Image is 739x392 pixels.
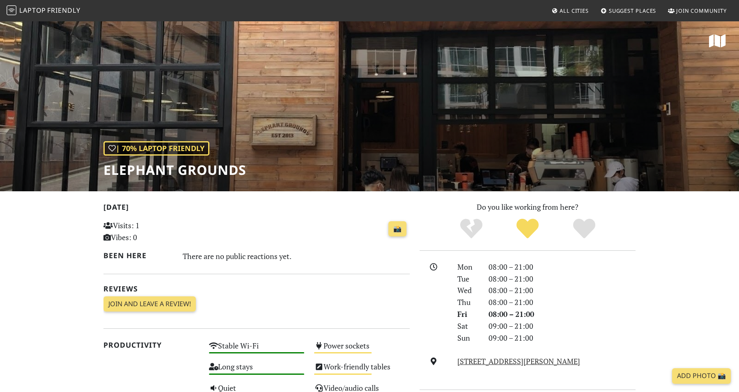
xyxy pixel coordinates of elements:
div: 09:00 – 21:00 [484,320,640,332]
h2: [DATE] [103,203,410,215]
a: Join Community [665,3,730,18]
div: Power sockets [309,339,415,360]
p: Do you like working from here? [420,201,636,213]
h2: Reviews [103,284,410,293]
a: Join and leave a review! [103,296,196,312]
div: Stable Wi-Fi [204,339,310,360]
span: All Cities [560,7,589,14]
div: | 70% Laptop Friendly [103,141,209,156]
span: Suggest Places [609,7,656,14]
div: Mon [452,261,484,273]
div: 09:00 – 21:00 [484,332,640,344]
a: Add Photo 📸 [672,368,731,384]
h2: Been here [103,251,173,260]
div: Thu [452,296,484,308]
div: 08:00 – 21:00 [484,308,640,320]
h2: Productivity [103,341,199,349]
span: Join Community [676,7,727,14]
div: Definitely! [556,218,613,240]
a: 📸 [388,221,406,237]
img: LaptopFriendly [7,5,16,15]
div: 08:00 – 21:00 [484,273,640,285]
div: Work-friendly tables [309,360,415,381]
div: 08:00 – 21:00 [484,261,640,273]
a: All Cities [548,3,592,18]
div: Sat [452,320,484,332]
p: Visits: 1 Vibes: 0 [103,220,199,243]
a: LaptopFriendly LaptopFriendly [7,4,80,18]
div: 08:00 – 21:00 [484,284,640,296]
div: Sun [452,332,484,344]
div: There are no public reactions yet. [183,250,410,263]
span: Friendly [47,6,80,15]
div: Fri [452,308,484,320]
div: 08:00 – 21:00 [484,296,640,308]
div: Yes [499,218,556,240]
a: Suggest Places [597,3,660,18]
div: No [443,218,500,240]
div: Wed [452,284,484,296]
div: Long stays [204,360,310,381]
a: [STREET_ADDRESS][PERSON_NAME] [457,356,580,366]
h1: Elephant Grounds [103,162,246,178]
span: Laptop [19,6,46,15]
div: Tue [452,273,484,285]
